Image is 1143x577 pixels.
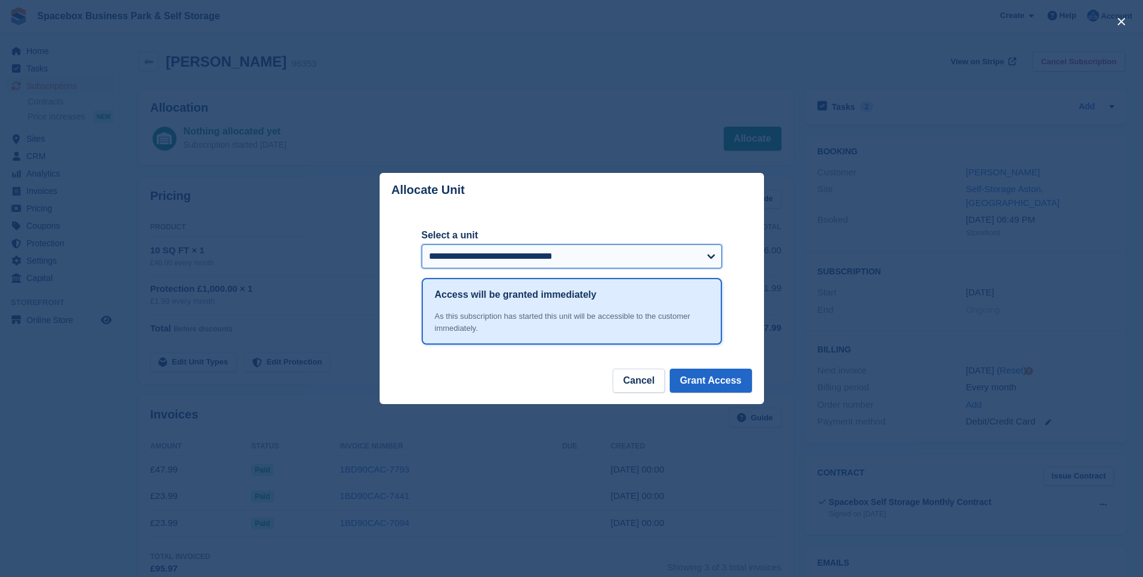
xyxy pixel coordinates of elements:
h1: Access will be granted immediately [435,288,596,302]
button: Grant Access [670,369,752,393]
button: Cancel [613,369,664,393]
button: close [1112,12,1131,31]
label: Select a unit [422,228,722,243]
p: Allocate Unit [392,183,465,197]
div: As this subscription has started this unit will be accessible to the customer immediately. [435,310,709,334]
